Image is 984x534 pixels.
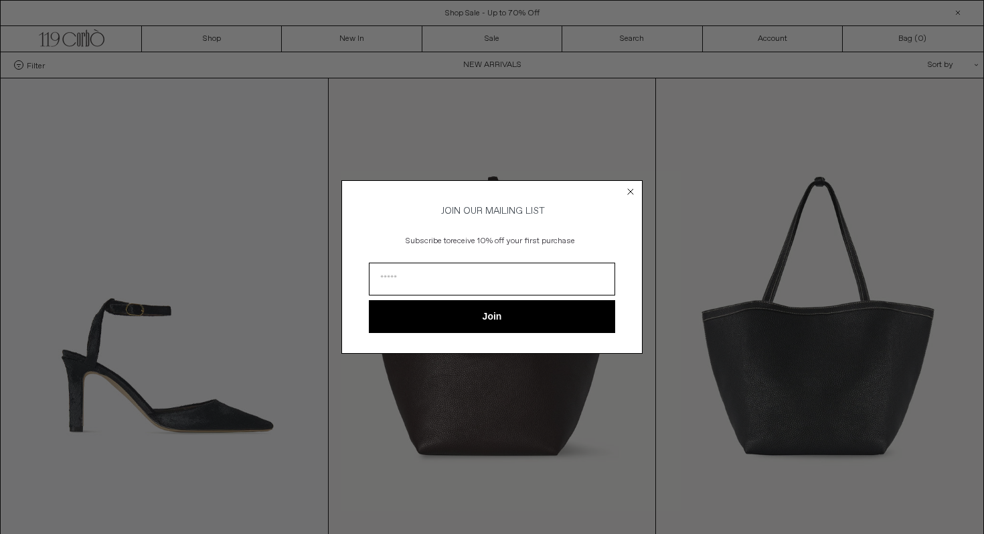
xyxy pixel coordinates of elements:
[624,185,637,198] button: Close dialog
[439,205,545,217] span: JOIN OUR MAILING LIST
[450,236,575,247] span: receive 10% off your first purchase
[369,263,615,295] input: Email
[369,300,615,333] button: Join
[406,236,450,247] span: Subscribe to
